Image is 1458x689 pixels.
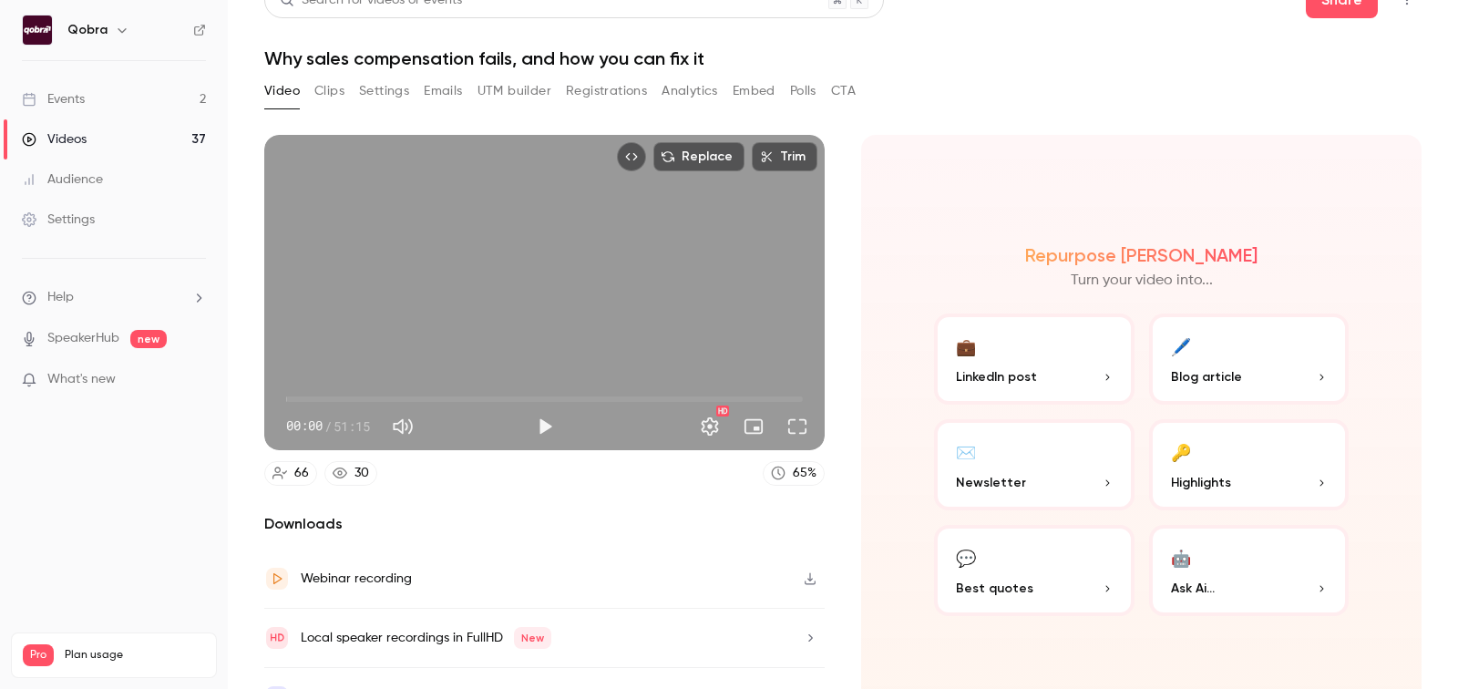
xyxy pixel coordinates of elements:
div: HD [716,406,729,416]
button: Mute [385,408,421,445]
span: 00:00 [286,416,323,436]
div: 00:00 [286,416,370,436]
span: Best quotes [956,579,1033,598]
div: Settings [22,211,95,229]
button: CTA [831,77,856,106]
button: Analytics [662,77,718,106]
div: Events [22,90,85,108]
span: 51:15 [334,416,370,436]
span: Highlights [1171,473,1231,492]
button: Turn on miniplayer [735,408,772,445]
span: LinkedIn post [956,367,1037,386]
p: Turn your video into... [1071,270,1213,292]
div: Local speaker recordings in FullHD [301,627,551,649]
button: UTM builder [477,77,551,106]
div: 65 % [793,464,816,483]
h1: Why sales compensation fails, and how you can fix it [264,47,1422,69]
span: / [324,416,332,436]
span: Ask Ai... [1171,579,1215,598]
a: 66 [264,461,317,486]
button: 🔑Highlights [1149,419,1350,510]
span: Pro [23,644,54,666]
a: 65% [763,461,825,486]
span: New [514,627,551,649]
div: 🖊️ [1171,332,1191,360]
span: Newsletter [956,473,1026,492]
div: 🤖 [1171,543,1191,571]
div: 30 [354,464,369,483]
a: 30 [324,461,377,486]
h6: Qobra [67,21,108,39]
button: 🤖Ask Ai... [1149,525,1350,616]
button: Embed video [617,142,646,171]
a: SpeakerHub [47,329,119,348]
button: Video [264,77,300,106]
span: Plan usage [65,648,205,663]
button: Registrations [566,77,647,106]
span: What's new [47,370,116,389]
span: Blog article [1171,367,1242,386]
h2: Downloads [264,513,825,535]
div: 66 [294,464,309,483]
button: Replace [653,142,744,171]
button: 💼LinkedIn post [934,314,1135,405]
span: new [130,330,167,348]
button: Clips [314,77,344,106]
div: 🔑 [1171,437,1191,466]
button: Trim [752,142,817,171]
button: 💬Best quotes [934,525,1135,616]
li: help-dropdown-opener [22,288,206,307]
span: Help [47,288,74,307]
button: Polls [790,77,816,106]
div: Webinar recording [301,568,412,590]
button: Emails [424,77,462,106]
div: ✉️ [956,437,976,466]
button: Embed [733,77,775,106]
button: Settings [359,77,409,106]
img: Qobra [23,15,52,45]
button: Play [527,408,563,445]
div: Audience [22,170,103,189]
div: 💼 [956,332,976,360]
div: Videos [22,130,87,149]
h2: Repurpose [PERSON_NAME] [1025,244,1258,266]
button: Settings [692,408,728,445]
button: ✉️Newsletter [934,419,1135,510]
button: Full screen [779,408,816,445]
button: 🖊️Blog article [1149,314,1350,405]
div: 💬 [956,543,976,571]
